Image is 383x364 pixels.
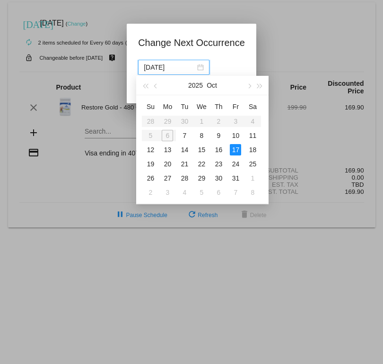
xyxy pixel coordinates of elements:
[193,143,210,157] td: 10/15/2025
[230,187,241,198] div: 7
[145,187,156,198] div: 2
[179,144,190,155] div: 14
[176,99,193,114] th: Tue
[151,76,161,95] button: Previous month (PageUp)
[213,144,224,155] div: 16
[176,185,193,200] td: 11/4/2025
[230,158,241,170] div: 24
[193,157,210,171] td: 10/22/2025
[162,173,173,184] div: 27
[159,185,176,200] td: 11/3/2025
[142,157,159,171] td: 10/19/2025
[193,99,210,114] th: Wed
[196,144,207,155] div: 15
[176,128,193,143] td: 10/7/2025
[244,157,261,171] td: 10/25/2025
[188,76,203,95] button: 2025
[142,143,159,157] td: 10/12/2025
[210,171,227,185] td: 10/30/2025
[244,76,254,95] button: Next month (PageDown)
[244,185,261,200] td: 11/8/2025
[138,35,245,50] h1: Change Next Occurrence
[244,99,261,114] th: Sat
[145,173,156,184] div: 26
[140,76,150,95] button: Last year (Control + left)
[227,171,244,185] td: 10/31/2025
[176,143,193,157] td: 10/14/2025
[227,185,244,200] td: 11/7/2025
[230,130,241,141] div: 10
[247,173,258,184] div: 1
[213,130,224,141] div: 9
[179,187,190,198] div: 4
[230,173,241,184] div: 31
[142,171,159,185] td: 10/26/2025
[210,128,227,143] td: 10/9/2025
[193,185,210,200] td: 11/5/2025
[244,143,261,157] td: 10/18/2025
[247,158,258,170] div: 25
[213,187,224,198] div: 6
[244,128,261,143] td: 10/11/2025
[227,143,244,157] td: 10/17/2025
[159,99,176,114] th: Mon
[213,158,224,170] div: 23
[144,62,195,73] input: Select date
[159,171,176,185] td: 10/27/2025
[176,171,193,185] td: 10/28/2025
[196,187,207,198] div: 5
[159,157,176,171] td: 10/20/2025
[227,128,244,143] td: 10/10/2025
[162,144,173,155] div: 13
[207,76,217,95] button: Oct
[162,158,173,170] div: 20
[196,173,207,184] div: 29
[159,143,176,157] td: 10/13/2025
[210,185,227,200] td: 11/6/2025
[193,128,210,143] td: 10/8/2025
[210,157,227,171] td: 10/23/2025
[176,157,193,171] td: 10/21/2025
[247,130,258,141] div: 11
[193,171,210,185] td: 10/29/2025
[210,99,227,114] th: Thu
[227,99,244,114] th: Fri
[230,144,241,155] div: 17
[196,130,207,141] div: 8
[254,76,265,95] button: Next year (Control + right)
[179,130,190,141] div: 7
[213,173,224,184] div: 30
[162,187,173,198] div: 3
[227,157,244,171] td: 10/24/2025
[142,99,159,114] th: Sun
[196,158,207,170] div: 22
[145,158,156,170] div: 19
[142,185,159,200] td: 11/2/2025
[179,173,190,184] div: 28
[210,143,227,157] td: 10/16/2025
[247,144,258,155] div: 18
[244,171,261,185] td: 11/1/2025
[145,144,156,155] div: 12
[179,158,190,170] div: 21
[247,187,258,198] div: 8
